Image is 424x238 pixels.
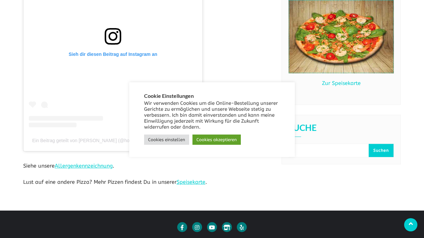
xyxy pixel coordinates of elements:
a: Zur Speisekarte [322,80,361,87]
a: Cookies einstellen [144,135,189,145]
a: Cookies akzeptieren [192,135,241,145]
div: Sieh dir diesen Beitrag auf Instagram an [29,51,197,57]
a: Speisekarte [177,179,205,185]
button: Suchen [369,144,394,157]
h2: Suche [289,123,394,137]
p: Siehe unsere . [23,161,272,171]
div: Wir verwenden Cookies um die Online-Bestellung unserer Gerichte zu ermöglichen und unsere Webseit... [144,100,280,130]
p: Lust auf eine andere Pizza? Mehr Pizzen findest Du in unserer . [23,178,272,187]
a: Ein Beitrag geteilt von [PERSON_NAME] (@holzofenpizza.[PERSON_NAME]) [32,138,193,143]
a: Allergenkennzeichnung [55,163,113,169]
h5: Cookie Einstellungen [144,93,280,99]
